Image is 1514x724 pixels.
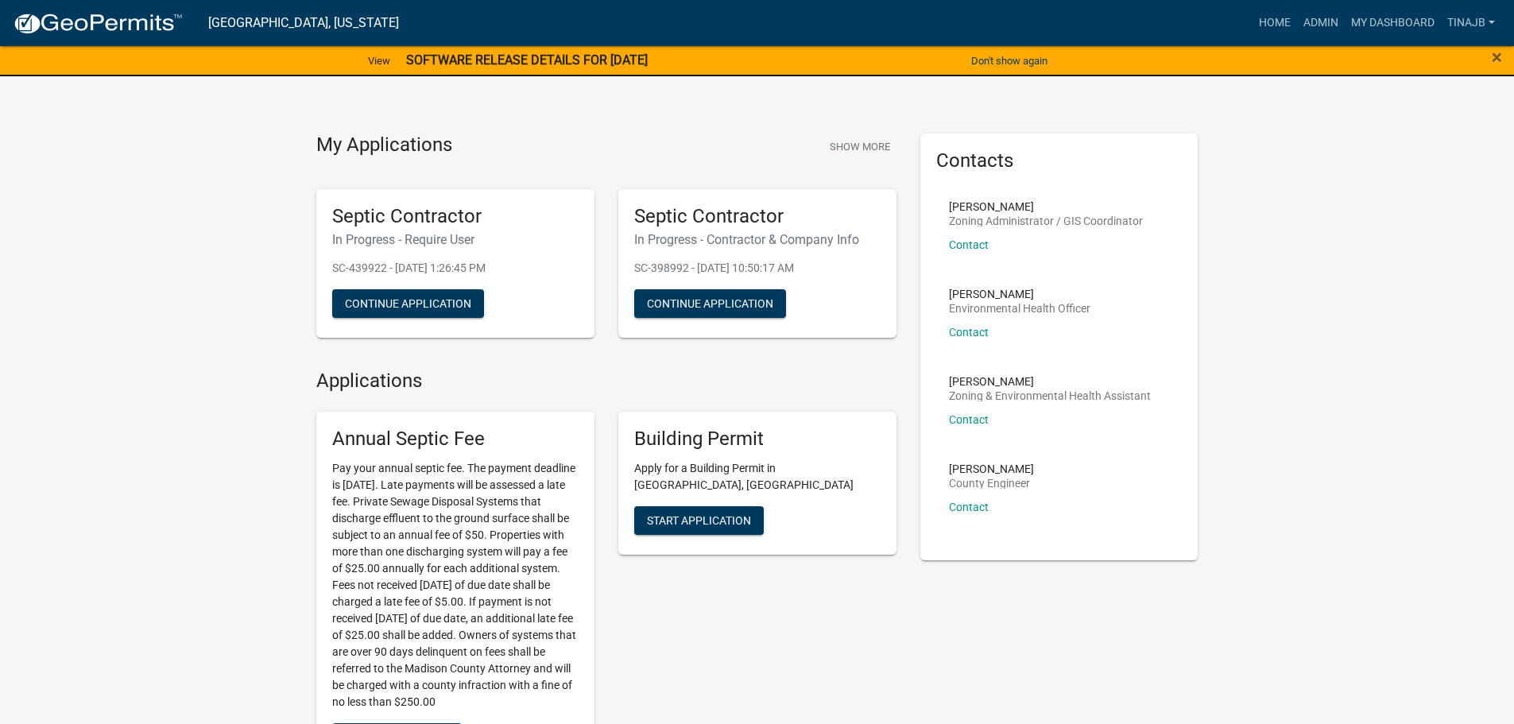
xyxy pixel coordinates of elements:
[634,205,881,228] h5: Septic Contractor
[634,232,881,247] h6: In Progress - Contractor & Company Info
[362,48,397,74] a: View
[316,134,452,157] h4: My Applications
[332,289,484,318] button: Continue Application
[647,514,751,527] span: Start Application
[949,390,1151,401] p: Zoning & Environmental Health Assistant
[1297,8,1345,38] a: Admin
[949,326,989,339] a: Contact
[316,370,896,393] h4: Applications
[634,289,786,318] button: Continue Application
[332,232,579,247] h6: In Progress - Require User
[949,215,1143,226] p: Zoning Administrator / GIS Coordinator
[949,238,989,251] a: Contact
[1441,8,1501,38] a: Tinajb
[332,260,579,277] p: SC-439922 - [DATE] 1:26:45 PM
[332,428,579,451] h5: Annual Septic Fee
[949,501,989,513] a: Contact
[936,149,1183,172] h5: Contacts
[634,460,881,494] p: Apply for a Building Permit in [GEOGRAPHIC_DATA], [GEOGRAPHIC_DATA]
[949,413,989,426] a: Contact
[1492,46,1502,68] span: ×
[634,506,764,535] button: Start Application
[965,48,1054,74] button: Don't show again
[949,288,1090,300] p: [PERSON_NAME]
[1345,8,1441,38] a: My Dashboard
[208,10,399,37] a: [GEOGRAPHIC_DATA], [US_STATE]
[406,52,648,68] strong: SOFTWARE RELEASE DETAILS FOR [DATE]
[949,201,1143,212] p: [PERSON_NAME]
[949,376,1151,387] p: [PERSON_NAME]
[634,260,881,277] p: SC-398992 - [DATE] 10:50:17 AM
[949,463,1034,474] p: [PERSON_NAME]
[332,460,579,710] p: Pay your annual septic fee. The payment deadline is [DATE]. Late payments will be assessed a late...
[823,134,896,160] button: Show More
[949,303,1090,314] p: Environmental Health Officer
[949,478,1034,489] p: County Engineer
[332,205,579,228] h5: Septic Contractor
[634,428,881,451] h5: Building Permit
[1492,48,1502,67] button: Close
[1253,8,1297,38] a: Home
